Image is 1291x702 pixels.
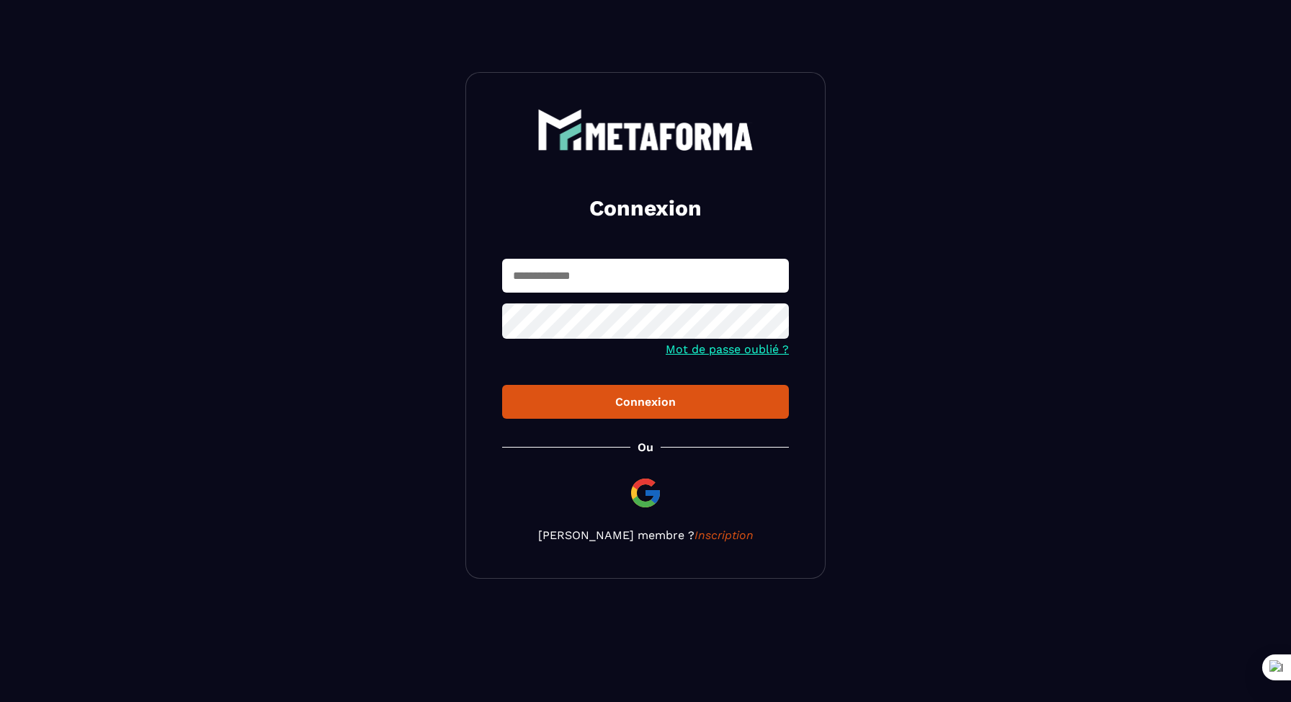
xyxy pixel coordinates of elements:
p: [PERSON_NAME] membre ? [502,528,789,542]
p: Ou [638,440,653,454]
div: Connexion [514,395,777,409]
img: logo [537,109,754,151]
h2: Connexion [519,194,772,223]
a: Mot de passe oublié ? [666,342,789,356]
a: Inscription [694,528,754,542]
img: google [628,476,663,510]
button: Connexion [502,385,789,419]
a: logo [502,109,789,151]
